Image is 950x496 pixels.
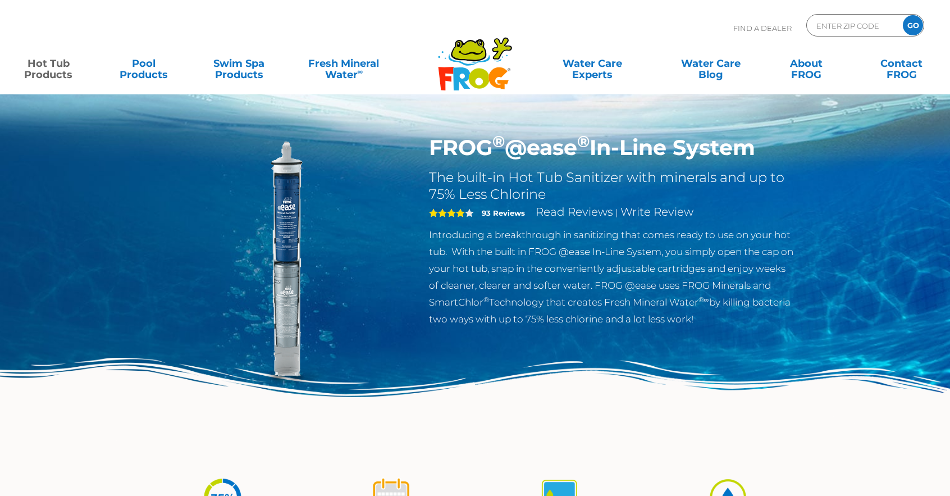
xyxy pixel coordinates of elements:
[492,131,505,151] sup: ®
[536,205,613,219] a: Read Reviews
[429,135,796,161] h1: FROG @ease In-Line System
[577,131,590,151] sup: ®
[107,52,181,75] a: PoolProducts
[202,52,276,75] a: Swim SpaProducts
[865,52,939,75] a: ContactFROG
[482,208,525,217] strong: 93 Reviews
[532,52,652,75] a: Water CareExperts
[620,205,693,219] a: Write Review
[429,169,796,203] h2: The built-in Hot Tub Sanitizer with minerals and up to 75% Less Chlorine
[615,207,618,218] span: |
[11,52,85,75] a: Hot TubProducts
[483,295,489,304] sup: ®
[298,52,390,75] a: Fresh MineralWater∞
[429,208,465,217] span: 4
[769,52,843,75] a: AboutFROG
[674,52,748,75] a: Water CareBlog
[429,226,796,327] p: Introducing a breakthrough in sanitizing that comes ready to use on your hot tub. With the built ...
[903,15,923,35] input: GO
[432,22,518,91] img: Frog Products Logo
[155,135,412,392] img: inline-system.png
[698,295,709,304] sup: ®∞
[358,67,363,76] sup: ∞
[733,14,792,42] p: Find A Dealer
